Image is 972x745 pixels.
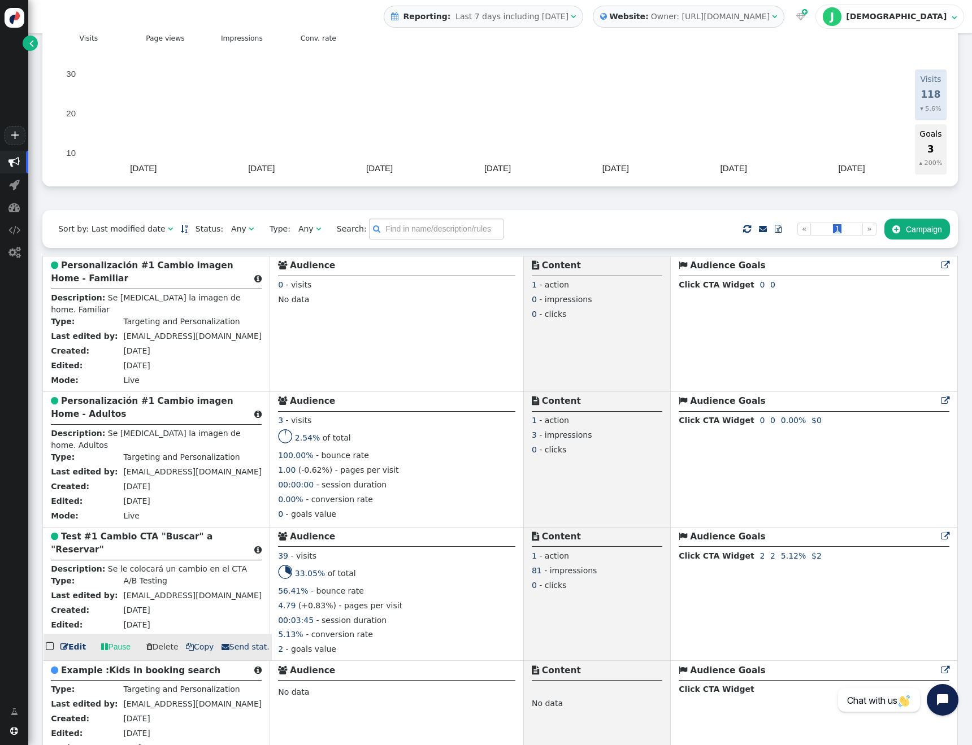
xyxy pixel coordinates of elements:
b: Created: [51,482,89,491]
span:  [51,397,58,405]
span: - bounce rate [316,451,369,460]
span: [DATE] [123,482,150,491]
span:  [278,261,287,269]
div: Any [231,223,246,235]
span: - pages per visit [335,465,399,474]
span:  [254,546,262,554]
span:  [679,397,687,405]
span:  [51,261,58,269]
td: Goals [918,128,943,141]
b: Last edited by: [51,467,118,476]
span: 0 [532,445,537,454]
a:  [941,260,949,271]
b: Type: [51,685,75,694]
b: Description: [51,429,105,438]
span: Send stat. [222,642,270,651]
b: Description: [51,564,105,573]
span: of total [323,433,351,442]
b: Audience Goals [690,396,766,406]
span:  [9,179,20,190]
span: - action [539,416,569,425]
span:  [254,410,262,419]
img: logo-icon.svg [5,8,24,28]
span:  [101,641,108,653]
span: 0 [532,310,537,319]
input: Find in name/description/rules [369,219,504,239]
b: Edited: [51,620,83,629]
a: » [862,223,876,236]
text: [DATE] [248,163,275,173]
span:  [571,12,576,20]
span: 0 [760,416,765,425]
span: 1 [532,280,537,289]
text: [DATE] [366,163,393,173]
span: 00:00:00 [278,480,314,489]
b: Click CTA Widget [679,685,754,694]
span: 0.00% [278,495,303,504]
span:  [775,225,782,233]
span: 3 [927,143,934,155]
span: 0 [770,280,775,289]
span:  [254,666,262,674]
span: Type: [262,223,290,235]
text: [DATE] [130,163,157,173]
span: 1 [532,416,537,425]
span: 1 [833,224,841,233]
span:  [29,37,34,49]
span:  [600,11,607,23]
span: Sorted in descending order [181,225,188,233]
span: Se le colocará un cambio en el CTA [108,564,247,573]
span: [EMAIL_ADDRESS][DOMAIN_NAME] [123,591,262,600]
b: Description: [51,293,105,302]
span: - clicks [539,310,566,319]
span: - visits [290,551,316,560]
span: Copy [186,642,214,651]
b: Website: [607,11,651,23]
span: Se [MEDICAL_DATA] la imagen de home. Familiar [51,293,240,314]
span:  [278,397,287,405]
span:  [254,275,262,283]
text: [DATE] [602,163,629,173]
span: - bounce rate [311,586,364,595]
span:  [941,397,949,405]
span: Targeting and Personalization [123,685,240,694]
b: Audience [290,531,335,542]
span:  [249,225,254,233]
b: Type: [51,317,75,326]
b: Content [542,665,581,676]
a:  [181,224,188,233]
a:  [941,396,949,406]
text: 20 [67,108,76,118]
span: 5.12% [781,551,806,560]
div: Sort by: Last modified date [58,223,165,235]
span: - action [539,551,569,560]
span:  [941,666,949,674]
span:  [391,12,398,20]
a: Pause [93,637,138,657]
span:  [532,397,539,405]
span: Search: [329,224,367,233]
span: 2.54% [295,433,320,442]
text: [DATE] [484,163,511,173]
text: [DATE] [839,163,865,173]
span: 81 [532,566,542,575]
b: Audience [290,665,335,676]
span: - clicks [539,445,566,454]
span: 0 [770,416,775,425]
span:  [8,202,20,213]
span: [EMAIL_ADDRESS][DOMAIN_NAME] [123,699,262,708]
b: Click CTA Widget [679,416,754,425]
span:  [772,12,777,20]
b: Last edited by: [51,332,118,341]
b: Content [542,396,581,406]
span:  [8,224,20,236]
b: Last edited by: [51,591,118,600]
b: Type: [51,576,75,585]
a: « [797,223,812,236]
b: Last edited by: [51,699,118,708]
span: 1.00 [278,465,296,474]
span: [EMAIL_ADDRESS][DOMAIN_NAME] [123,332,262,341]
span: [EMAIL_ADDRESS][DOMAIN_NAME] [123,467,262,476]
span:  [532,666,539,674]
span: 0 [532,295,537,304]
